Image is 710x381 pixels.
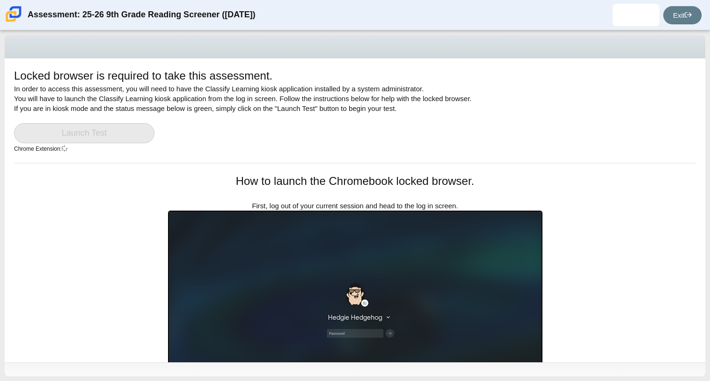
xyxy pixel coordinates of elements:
img: Carmen School of Science & Technology [4,4,23,24]
div: Assessment: 25-26 9th Grade Reading Screener ([DATE]) [28,4,256,26]
h1: How to launch the Chromebook locked browser. [168,173,542,189]
img: jquon.evans.2R1rKk [629,7,644,22]
a: Exit [663,6,702,24]
small: Chrome Extension: [14,146,67,152]
div: In order to access this assessment, you will need to have the Classify Learning kiosk application... [14,68,696,163]
a: Carmen School of Science & Technology [4,17,23,25]
a: Launch Test [14,123,154,143]
h1: Locked browser is required to take this assessment. [14,68,272,84]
